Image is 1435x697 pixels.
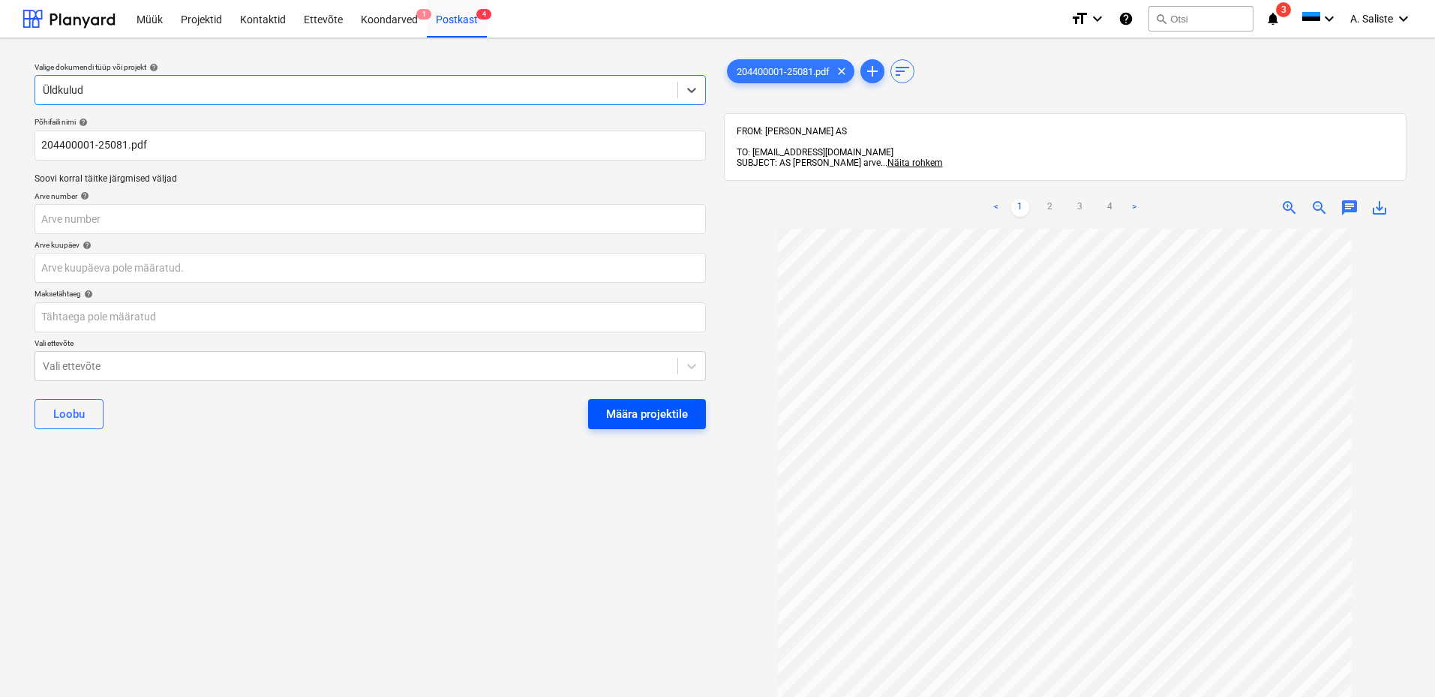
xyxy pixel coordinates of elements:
span: FROM: [PERSON_NAME] AS [737,126,847,137]
i: keyboard_arrow_down [1394,10,1412,28]
input: Arve kuupäeva pole määratud. [35,253,706,283]
i: notifications [1265,10,1280,28]
div: Maksetähtaeg [35,289,706,299]
a: Previous page [987,199,1005,217]
button: Määra projektile [588,399,706,429]
input: Tähtaega pole määratud [35,302,706,332]
span: search [1155,13,1167,25]
iframe: Chat Widget [1360,625,1435,697]
i: Abikeskus [1118,10,1133,28]
span: 204400001-25081.pdf [728,66,839,77]
span: 4 [476,9,491,20]
a: Page 4 [1101,199,1119,217]
span: help [77,191,89,200]
input: Põhifaili nimi [35,131,706,161]
span: save_alt [1370,199,1388,217]
a: Page 2 [1041,199,1059,217]
button: Loobu [35,399,104,429]
span: help [76,118,88,127]
span: zoom_out [1310,199,1328,217]
span: add [863,62,881,80]
input: Arve number [35,204,706,234]
i: keyboard_arrow_down [1320,10,1338,28]
a: Next page [1125,199,1143,217]
span: 1 [416,9,431,20]
span: TO: [EMAIL_ADDRESS][DOMAIN_NAME] [737,147,893,158]
span: help [80,241,92,250]
span: Näita rohkem [887,158,943,168]
div: 204400001-25081.pdf [727,59,854,83]
p: Vali ettevõte [35,338,706,351]
span: help [81,290,93,299]
button: Otsi [1148,6,1253,32]
i: keyboard_arrow_down [1088,10,1106,28]
span: ... [881,158,943,168]
p: Soovi korral täitke järgmised väljad [35,173,706,185]
span: A. Saliste [1350,13,1393,25]
span: clear [833,62,851,80]
span: help [146,63,158,72]
div: Arve kuupäev [35,240,706,250]
div: Põhifaili nimi [35,117,706,127]
div: Määra projektile [606,404,688,424]
span: zoom_in [1280,199,1298,217]
div: Arve number [35,191,706,201]
span: chat [1340,199,1358,217]
div: Loobu [53,404,85,424]
span: SUBJECT: AS [PERSON_NAME] arve [737,158,881,168]
i: format_size [1070,10,1088,28]
a: Page 1 is your current page [1011,199,1029,217]
span: sort [893,62,911,80]
a: Page 3 [1071,199,1089,217]
span: 3 [1276,2,1291,17]
div: Valige dokumendi tüüp või projekt [35,62,706,72]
